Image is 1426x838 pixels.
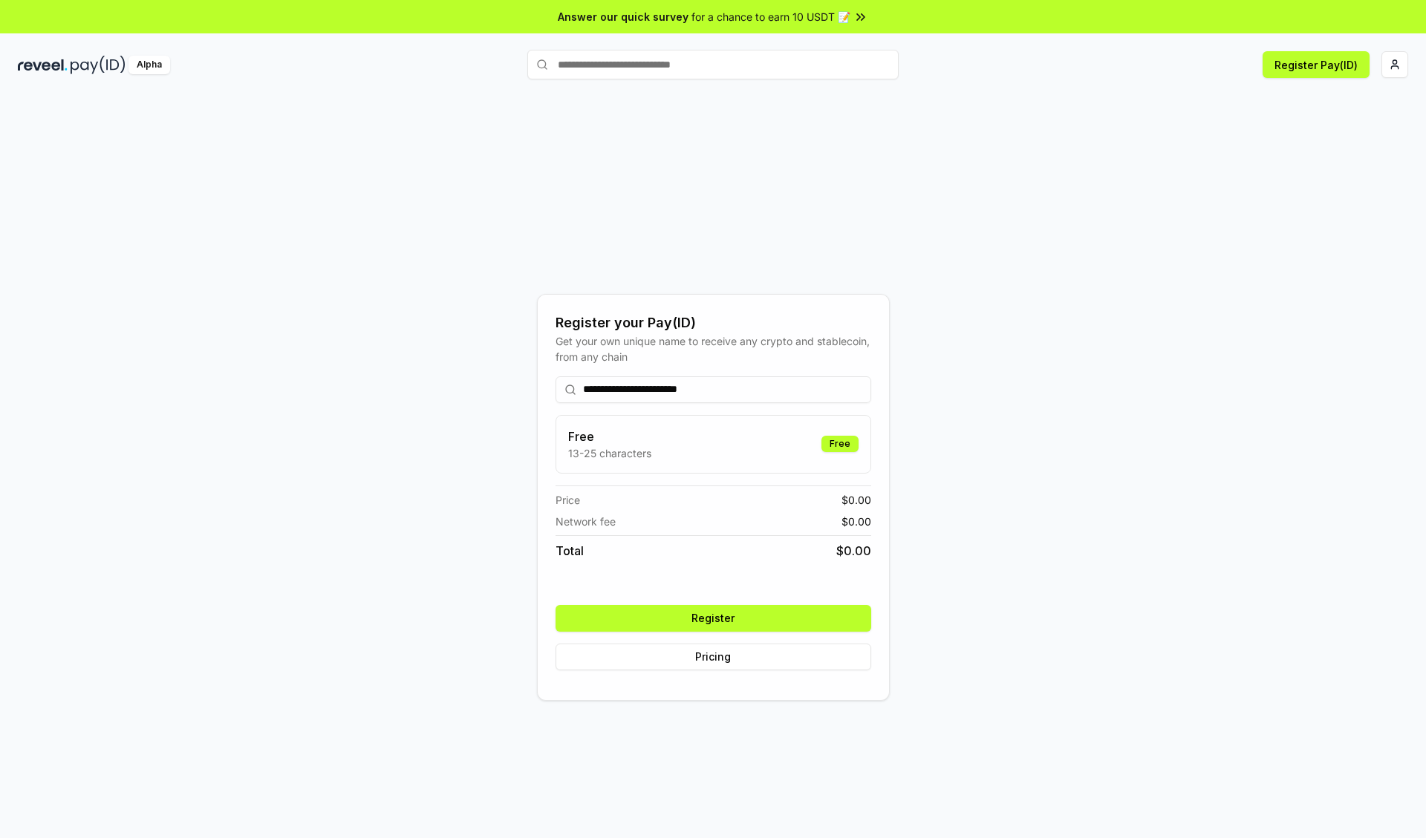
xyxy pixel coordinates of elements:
[841,514,871,529] span: $ 0.00
[71,56,126,74] img: pay_id
[18,56,68,74] img: reveel_dark
[691,9,850,24] span: for a chance to earn 10 USDT 📝
[568,445,651,461] p: 13-25 characters
[1263,51,1370,78] button: Register Pay(ID)
[836,542,871,560] span: $ 0.00
[556,644,871,670] button: Pricing
[841,492,871,508] span: $ 0.00
[568,428,651,445] h3: Free
[556,542,584,560] span: Total
[556,333,871,364] div: Get your own unique name to receive any crypto and stablecoin, from any chain
[556,514,616,529] span: Network fee
[556,492,580,508] span: Price
[128,56,170,74] div: Alpha
[556,312,871,333] div: Register your Pay(ID)
[821,436,859,452] div: Free
[556,605,871,632] button: Register
[558,9,688,24] span: Answer our quick survey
